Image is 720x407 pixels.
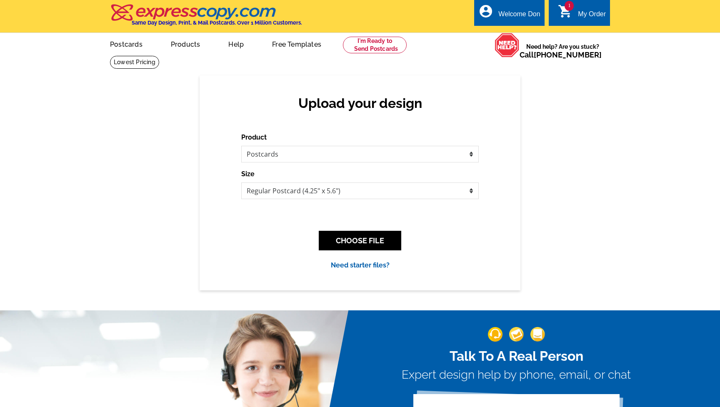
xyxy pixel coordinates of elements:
img: support-img-1.png [488,327,502,342]
label: Product [241,132,267,142]
a: 1 shopping_cart My Order [558,9,606,20]
img: support-img-3_1.png [530,327,545,342]
iframe: LiveChat chat widget [603,381,720,407]
span: Call [520,50,602,59]
h2: Talk To A Real Person [402,348,631,364]
i: shopping_cart [558,4,573,19]
button: CHOOSE FILE [319,231,401,250]
h2: Upload your design [250,95,470,111]
a: Products [157,34,214,53]
div: Welcome Don [498,10,540,22]
i: account_circle [478,4,493,19]
h4: Same Day Design, Print, & Mail Postcards. Over 1 Million Customers. [132,20,302,26]
a: Postcards [97,34,156,53]
label: Size [241,169,255,179]
h3: Expert design help by phone, email, or chat [402,368,631,382]
div: My Order [578,10,606,22]
a: Free Templates [259,34,335,53]
span: Need help? Are you stuck? [520,42,606,59]
img: support-img-2.png [509,327,524,342]
a: Same Day Design, Print, & Mail Postcards. Over 1 Million Customers. [110,10,302,26]
a: Need starter files? [331,261,390,269]
a: [PHONE_NUMBER] [534,50,602,59]
a: Help [215,34,257,53]
span: 1 [565,1,574,11]
img: help [495,33,520,57]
